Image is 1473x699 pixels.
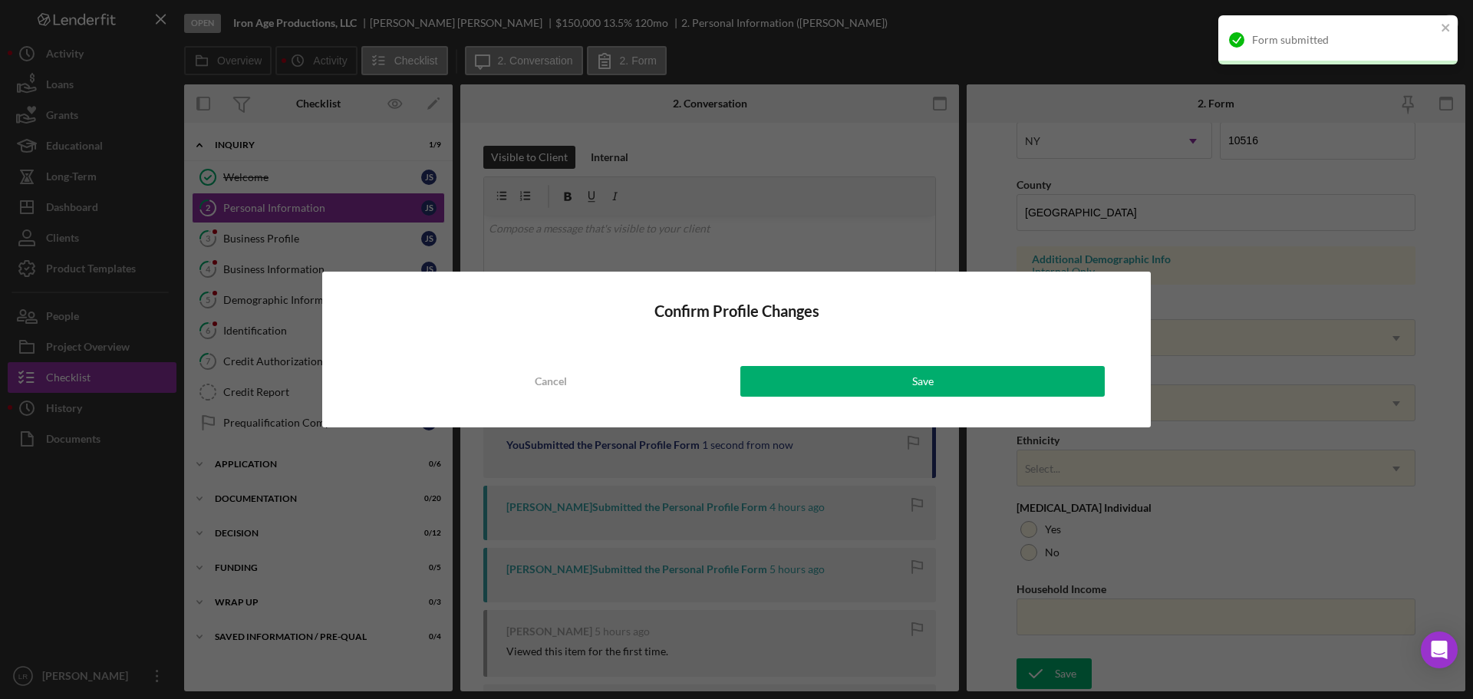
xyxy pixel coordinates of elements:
div: Save [912,366,934,397]
div: Form submitted [1252,34,1436,46]
button: Save [740,366,1105,397]
h4: Confirm Profile Changes [368,302,1105,320]
button: close [1441,21,1452,36]
div: Cancel [535,366,567,397]
div: Open Intercom Messenger [1421,631,1458,668]
button: Cancel [368,366,733,397]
